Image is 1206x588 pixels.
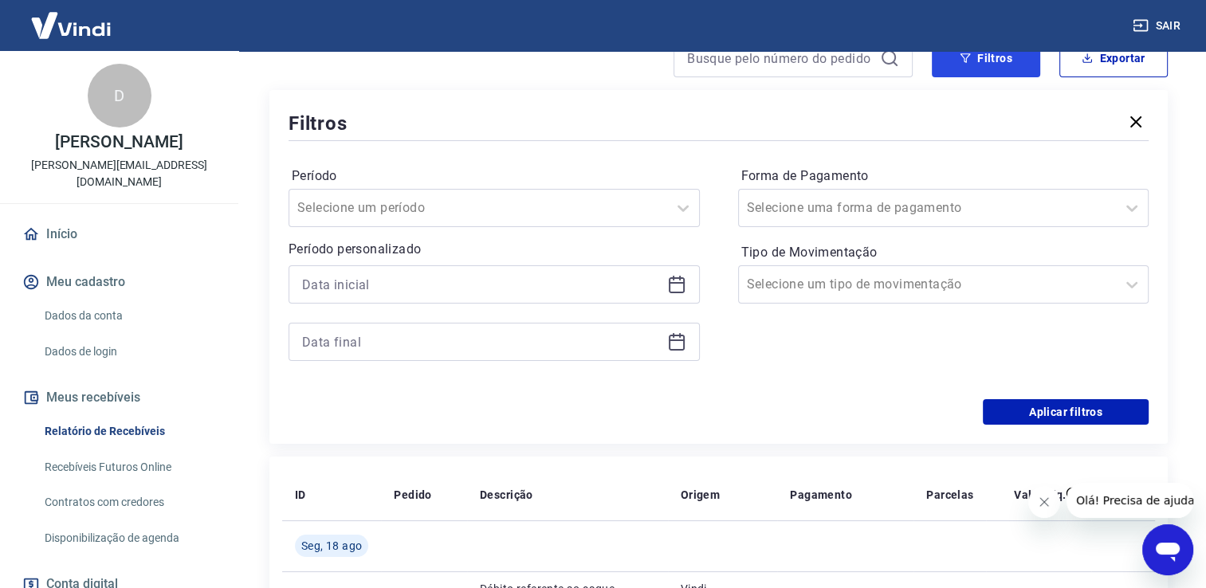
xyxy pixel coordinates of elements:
p: [PERSON_NAME] [55,134,183,151]
label: Tipo de Movimentação [741,243,1146,262]
span: Olá! Precisa de ajuda? [10,11,134,24]
p: Período personalizado [289,240,700,259]
span: Seg, 18 ago [301,538,362,554]
p: Pedido [394,487,431,503]
a: Contratos com credores [38,486,219,519]
p: Origem [681,487,720,503]
p: Pagamento [790,487,852,503]
input: Data inicial [302,272,661,296]
iframe: Mensagem da empresa [1067,483,1193,518]
div: D [88,64,151,127]
p: Valor Líq. [1014,487,1066,503]
a: Recebíveis Futuros Online [38,451,219,484]
label: Forma de Pagamento [741,167,1146,186]
h5: Filtros [289,111,348,136]
a: Dados da conta [38,300,219,332]
label: Período [292,167,697,186]
button: Sair [1129,11,1187,41]
img: Vindi [19,1,123,49]
a: Disponibilização de agenda [38,522,219,555]
p: [PERSON_NAME][EMAIL_ADDRESS][DOMAIN_NAME] [13,157,226,190]
input: Data final [302,330,661,354]
p: ID [295,487,306,503]
input: Busque pelo número do pedido [687,46,874,70]
p: Descrição [480,487,533,503]
button: Exportar [1059,39,1168,77]
iframe: Fechar mensagem [1028,486,1060,518]
a: Relatório de Recebíveis [38,415,219,448]
button: Aplicar filtros [983,399,1149,425]
iframe: Botão para abrir a janela de mensagens [1142,524,1193,575]
a: Início [19,217,219,252]
a: Dados de login [38,335,219,368]
button: Meus recebíveis [19,380,219,415]
p: Parcelas [926,487,973,503]
button: Filtros [932,39,1040,77]
button: Meu cadastro [19,265,219,300]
